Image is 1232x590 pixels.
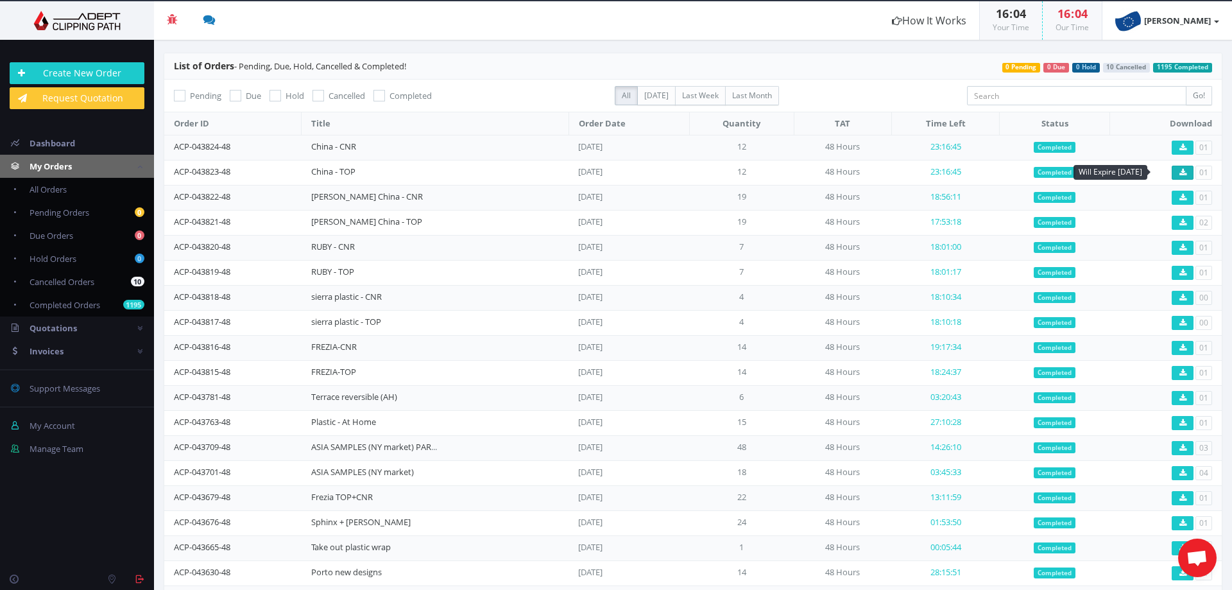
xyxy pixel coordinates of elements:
[1009,6,1013,21] span: :
[135,207,144,217] b: 0
[1034,192,1075,204] span: Completed
[174,60,234,72] span: List of Orders
[174,366,230,377] a: ACP-043815-48
[10,62,144,84] a: Create New Order
[30,253,76,265] span: Hold Orders
[1034,317,1075,329] span: Completed
[311,366,356,377] a: FREZIA-TOP
[794,360,891,385] td: 48 Hours
[569,485,689,510] td: [DATE]
[891,235,999,260] td: 18:01:00
[569,210,689,235] td: [DATE]
[569,112,689,135] th: Order Date
[1109,112,1222,135] th: Download
[311,141,356,152] a: China - CNR
[311,491,373,503] a: Frezia TOP+CNR
[1034,442,1075,454] span: Completed
[794,210,891,235] td: 48 Hours
[891,510,999,535] td: 01:53:50
[131,277,144,286] b: 10
[1034,542,1075,554] span: Completed
[30,230,73,241] span: Due Orders
[10,87,144,109] a: Request Quotation
[1153,63,1212,73] span: 1195 Completed
[1034,517,1075,529] span: Completed
[569,185,689,210] td: [DATE]
[689,410,794,435] td: 15
[794,160,891,185] td: 48 Hours
[311,241,355,252] a: RUBY - CNR
[794,560,891,586] td: 48 Hours
[1072,63,1100,73] span: 0 Hold
[174,566,230,578] a: ACP-043630-48
[30,443,83,455] span: Manage Team
[1070,6,1075,21] span: :
[174,441,230,453] a: ACP-043709-48
[967,86,1186,105] input: Search
[311,166,355,177] a: China - TOP
[891,435,999,460] td: 14:26:10
[1034,292,1075,304] span: Completed
[689,310,794,335] td: 4
[174,316,230,327] a: ACP-043817-48
[891,210,999,235] td: 17:53:18
[311,416,376,428] a: Plastic - At Home
[1034,467,1075,479] span: Completed
[569,385,689,410] td: [DATE]
[246,90,261,101] span: Due
[30,322,77,334] span: Quotations
[891,310,999,335] td: 18:10:18
[569,510,689,535] td: [DATE]
[675,86,726,105] label: Last Week
[190,90,221,101] span: Pending
[174,391,230,403] a: ACP-043781-48
[569,310,689,335] td: [DATE]
[891,112,999,135] th: Time Left
[689,285,794,310] td: 4
[1034,367,1075,379] span: Completed
[311,316,381,327] a: sierra plastic - TOP
[30,207,89,218] span: Pending Orders
[879,1,979,40] a: How It Works
[615,86,638,105] label: All
[794,112,891,135] th: TAT
[794,235,891,260] td: 48 Hours
[311,441,442,453] a: ASIA SAMPLES (NY market) PART 2
[891,410,999,435] td: 27:10:28
[174,241,230,252] a: ACP-043820-48
[794,435,891,460] td: 48 Hours
[30,299,100,311] span: Completed Orders
[311,341,357,352] a: FREZIA-CNR
[689,435,794,460] td: 48
[1102,1,1232,40] a: [PERSON_NAME]
[164,112,302,135] th: Order ID
[1034,568,1075,579] span: Completed
[689,260,794,285] td: 7
[569,460,689,485] td: [DATE]
[891,135,999,160] td: 23:16:45
[174,291,230,302] a: ACP-043818-48
[1034,492,1075,504] span: Completed
[891,285,999,310] td: 18:10:34
[569,535,689,560] td: [DATE]
[794,385,891,410] td: 48 Hours
[891,335,999,360] td: 19:17:34
[1000,112,1109,135] th: Status
[286,90,304,101] span: Hold
[1178,539,1217,577] div: Open de chat
[794,535,891,560] td: 48 Hours
[891,360,999,385] td: 18:24:37
[311,266,354,277] a: RUBY - TOP
[10,11,144,30] img: Adept Graphics
[689,535,794,560] td: 1
[891,560,999,586] td: 28:15:51
[135,254,144,263] b: 0
[891,160,999,185] td: 23:16:45
[569,335,689,360] td: [DATE]
[996,6,1009,21] span: 16
[689,460,794,485] td: 18
[30,184,67,195] span: All Orders
[569,435,689,460] td: [DATE]
[311,466,414,478] a: ASIA SAMPLES (NY market)
[794,410,891,435] td: 48 Hours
